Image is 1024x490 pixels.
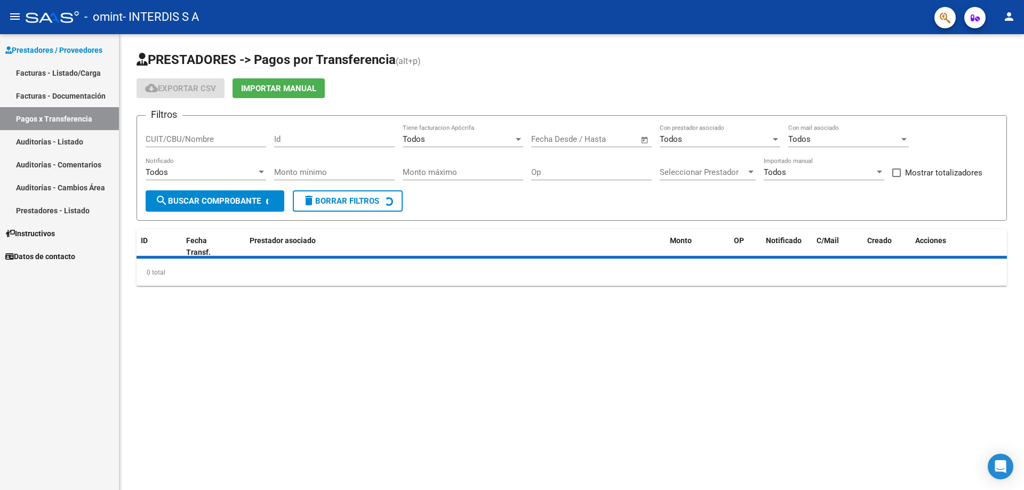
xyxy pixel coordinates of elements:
[302,194,315,207] mat-icon: delete
[250,236,316,245] span: Prestador asociado
[766,236,802,245] span: Notificado
[145,84,216,93] span: Exportar CSV
[145,82,158,94] mat-icon: cloud_download
[660,134,682,144] span: Todos
[396,56,421,66] span: (alt+p)
[812,229,863,264] datatable-header-cell: C/Mail
[155,194,168,207] mat-icon: search
[245,229,666,264] datatable-header-cell: Prestador asociado
[905,166,982,179] span: Mostrar totalizadores
[5,228,55,239] span: Instructivos
[5,44,102,56] span: Prestadores / Proveedores
[146,190,284,212] button: Buscar Comprobante
[155,196,261,206] span: Buscar Comprobante
[9,10,21,23] mat-icon: menu
[764,167,786,177] span: Todos
[863,229,911,264] datatable-header-cell: Creado
[146,107,182,122] h3: Filtros
[762,229,812,264] datatable-header-cell: Notificado
[84,5,123,29] span: - omint
[137,78,225,98] button: Exportar CSV
[302,196,379,206] span: Borrar Filtros
[403,134,425,144] span: Todos
[988,454,1013,479] div: Open Intercom Messenger
[867,236,892,245] span: Creado
[123,5,199,29] span: - INTERDIS S A
[575,134,627,144] input: End date
[911,229,1007,264] datatable-header-cell: Acciones
[666,229,730,264] datatable-header-cell: Monto
[186,236,211,257] span: Fecha Transf.
[788,134,811,144] span: Todos
[730,229,762,264] datatable-header-cell: OP
[141,236,148,245] span: ID
[817,236,839,245] span: C/Mail
[639,134,651,146] button: Open calendar
[182,229,230,264] datatable-header-cell: Fecha Transf.
[734,236,744,245] span: OP
[531,134,566,144] input: Start date
[660,167,746,177] span: Seleccionar Prestador
[1003,10,1015,23] mat-icon: person
[137,229,182,264] datatable-header-cell: ID
[241,84,316,93] span: Importar Manual
[137,259,1007,286] div: 0 total
[233,78,325,98] button: Importar Manual
[915,236,946,245] span: Acciones
[5,251,75,262] span: Datos de contacto
[293,190,403,212] button: Borrar Filtros
[670,236,692,245] span: Monto
[137,52,396,67] span: PRESTADORES -> Pagos por Transferencia
[146,167,168,177] span: Todos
